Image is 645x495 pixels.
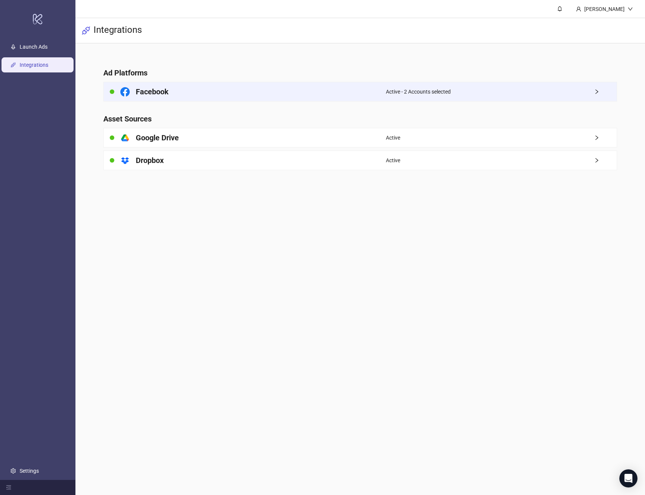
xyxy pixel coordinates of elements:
h3: Integrations [94,24,142,37]
span: right [594,135,617,140]
span: Active - 2 Accounts selected [386,88,451,96]
h4: Dropbox [136,155,164,166]
h4: Asset Sources [103,114,617,124]
h4: Google Drive [136,132,179,143]
span: Active [386,156,400,164]
span: bell [557,6,562,11]
a: FacebookActive - 2 Accounts selectedright [103,82,617,101]
a: Integrations [20,62,48,68]
h4: Ad Platforms [103,68,617,78]
a: Settings [20,468,39,474]
div: Open Intercom Messenger [619,469,637,487]
span: user [576,6,581,12]
a: DropboxActiveright [103,151,617,170]
span: down [628,6,633,12]
span: api [81,26,91,35]
a: Google DriveActiveright [103,128,617,148]
a: Launch Ads [20,44,48,50]
div: [PERSON_NAME] [581,5,628,13]
span: menu-fold [6,485,11,490]
span: right [594,158,617,163]
span: Active [386,134,400,142]
span: right [594,89,617,94]
h4: Facebook [136,86,169,97]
